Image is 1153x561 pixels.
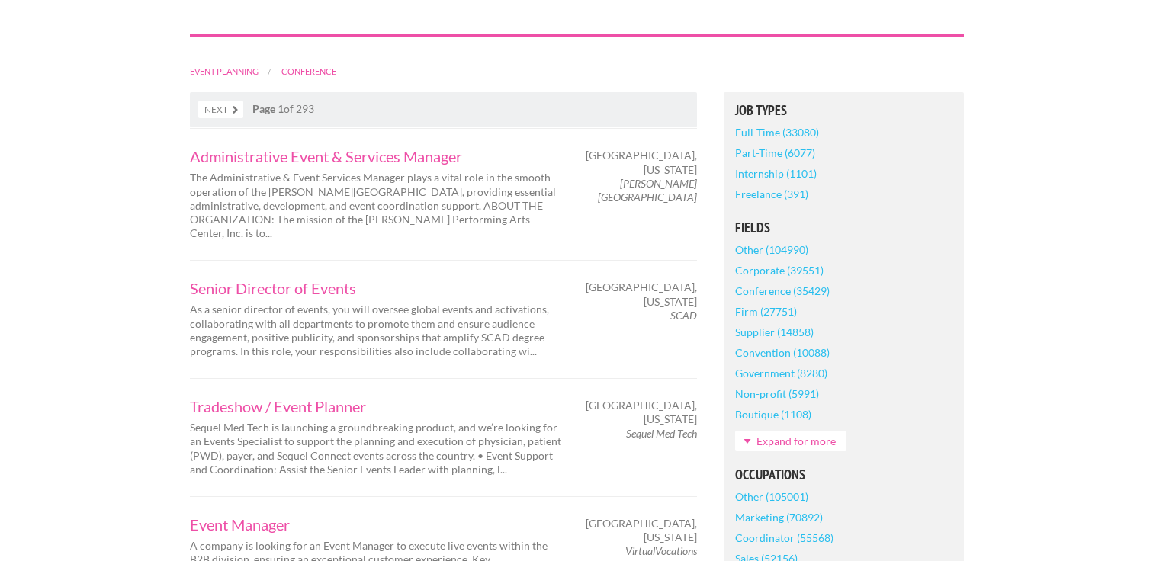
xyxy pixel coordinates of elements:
h5: Fields [735,221,952,235]
p: The Administrative & Event Services Manager plays a vital role in the smooth operation of the [PE... [190,171,564,240]
p: Sequel Med Tech is launching a groundbreaking product, and we’re looking for an Events Specialist... [190,421,564,476]
a: Coordinator (55568) [735,527,833,548]
a: Full-Time (33080) [735,122,819,143]
h5: Job Types [735,104,952,117]
a: Other (104990) [735,239,808,260]
a: Government (8280) [735,363,827,383]
a: Internship (1101) [735,163,817,184]
a: Other (105001) [735,486,808,507]
span: [GEOGRAPHIC_DATA], [US_STATE] [586,399,697,426]
nav: of 293 [190,92,697,127]
a: Senior Director of Events [190,280,564,296]
a: Firm (27751) [735,301,797,322]
a: Tradeshow / Event Planner [190,399,564,414]
span: [GEOGRAPHIC_DATA], [US_STATE] [586,149,697,176]
em: Sequel Med Tech [626,427,697,440]
strong: Page 1 [252,102,284,115]
a: Conference [281,66,336,76]
a: Part-Time (6077) [735,143,815,163]
a: Event Manager [190,517,564,532]
em: SCAD [670,309,697,322]
a: Convention (10088) [735,342,830,363]
span: [GEOGRAPHIC_DATA], [US_STATE] [586,280,697,308]
a: Supplier (14858) [735,322,814,342]
em: [PERSON_NAME][GEOGRAPHIC_DATA] [598,177,697,204]
em: VirtualVocations [625,544,697,557]
a: Event Planning [190,66,259,76]
a: Administrative Event & Services Manager [190,149,564,164]
a: Conference (35429) [735,280,830,301]
a: Expand for more [735,431,846,451]
a: Boutique (1108) [735,404,811,425]
span: [GEOGRAPHIC_DATA], [US_STATE] [586,517,697,544]
p: As a senior director of events, you will oversee global events and activations, collaborating wit... [190,303,564,358]
h5: Occupations [735,468,952,482]
a: Marketing (70892) [735,507,823,527]
a: Non-profit (5991) [735,383,819,404]
a: Corporate (39551) [735,260,824,280]
a: Next [198,101,243,118]
a: Freelance (391) [735,184,808,204]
